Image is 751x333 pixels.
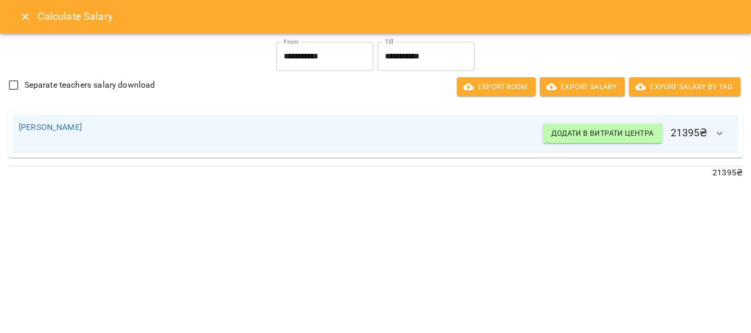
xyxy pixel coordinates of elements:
[457,77,536,96] button: Export room
[38,8,738,25] h6: Calculate Salary
[19,122,82,132] a: [PERSON_NAME]
[540,77,625,96] button: Export Salary
[543,121,732,146] h6: 21395 ₴
[13,4,38,29] button: Close
[548,80,616,93] span: Export Salary
[629,77,741,96] button: Export Salary by Tag
[551,127,653,139] span: Додати в витрати центра
[25,79,155,91] span: Separate teachers salary download
[465,80,527,93] span: Export room
[637,80,732,93] span: Export Salary by Tag
[543,124,662,142] button: Додати в витрати центра
[8,166,743,179] p: 21395 ₴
